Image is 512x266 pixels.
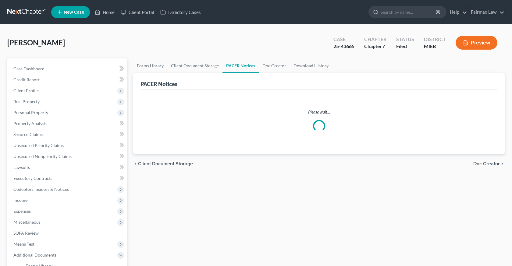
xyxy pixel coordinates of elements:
[396,43,414,50] div: Filed
[333,43,354,50] div: 25-43665
[9,129,127,140] a: Secured Claims
[424,36,446,43] div: District
[13,198,27,203] span: Income
[92,7,118,18] a: Home
[13,99,40,104] span: Real Property
[13,132,43,137] span: Secured Claims
[13,208,31,214] span: Expenses
[381,6,436,18] input: Search by name...
[364,43,386,50] div: Chapter
[447,7,467,18] a: Help
[133,161,193,166] button: chevron_left Client Document Storage
[222,58,259,73] a: PACER Notices
[167,58,222,73] a: Client Document Storage
[333,36,354,43] div: Case
[118,7,157,18] a: Client Portal
[13,143,64,148] span: Unsecured Priority Claims
[13,165,30,170] span: Lawsuits
[140,80,177,88] div: PACER Notices
[13,77,40,82] span: Credit Report
[473,161,500,166] span: Doc Creator
[13,88,39,93] span: Client Profile
[9,140,127,151] a: Unsecured Priority Claims
[13,110,48,115] span: Personal Property
[9,228,127,239] a: SOFA Review
[500,161,505,166] i: chevron_right
[133,161,138,166] i: chevron_left
[456,36,497,50] button: Preview
[9,173,127,184] a: Executory Contracts
[13,66,44,71] span: Case Dashboard
[133,58,167,73] a: Forms Library
[290,58,332,73] a: Download History
[13,252,56,257] span: Additional Documents
[13,219,41,225] span: Miscellaneous
[382,43,385,49] span: 7
[424,43,446,50] div: MIEB
[9,63,127,74] a: Case Dashboard
[13,230,39,236] span: SOFA Review
[13,241,34,247] span: Means Test
[13,176,52,181] span: Executory Contracts
[259,58,290,73] a: Doc Creator
[64,10,84,15] span: New Case
[396,36,414,43] div: Status
[473,161,505,166] button: Doc Creator chevron_right
[7,38,65,47] span: [PERSON_NAME]
[9,118,127,129] a: Property Analysis
[468,7,504,18] a: Fairmax Law
[142,109,496,115] p: Please wait...
[9,74,127,85] a: Credit Report
[13,121,47,126] span: Property Analysis
[138,161,193,166] span: Client Document Storage
[364,36,386,43] div: Chapter
[9,151,127,162] a: Unsecured Nonpriority Claims
[13,154,72,159] span: Unsecured Nonpriority Claims
[157,7,204,18] a: Directory Cases
[13,187,69,192] span: Codebtors Insiders & Notices
[9,162,127,173] a: Lawsuits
